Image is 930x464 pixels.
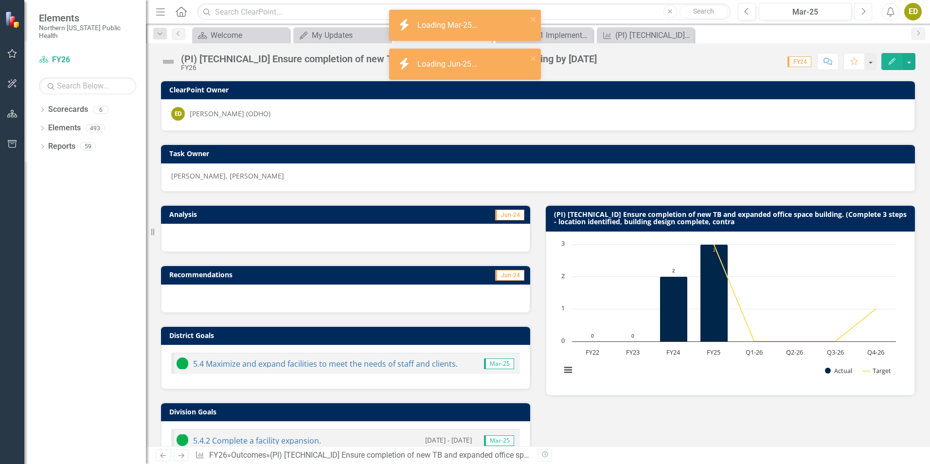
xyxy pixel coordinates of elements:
[177,357,188,369] img: On Target
[586,348,599,357] text: FY22
[626,348,640,357] text: FY23
[48,123,81,134] a: Elements
[561,363,575,377] button: View chart menu, Chart
[666,348,680,357] text: FY24
[591,332,594,339] text: 0
[759,3,852,20] button: Mar-25
[190,109,270,119] div: [PERSON_NAME] (ODHO)
[484,435,514,446] span: Mar-25
[615,29,692,41] div: (PI) [TECHNICAL_ID] Increase investment in personnel where workforce capacity is a barrier to pro...
[193,435,321,446] a: 5.4.2 Complete a facility expansion.
[787,56,811,67] span: FY24
[39,24,136,40] small: Northern [US_STATE] Public Health
[4,10,22,29] img: ClearPoint Strategy
[556,239,901,385] svg: Interactive chart
[561,239,565,248] text: 3
[169,86,910,93] h3: ClearPoint Owner
[39,54,136,66] a: FY26
[707,348,720,357] text: FY25
[417,20,480,31] div: Loading Mar-25...
[672,267,675,274] text: 2
[197,3,731,20] input: Search ClearPoint...
[484,358,514,369] span: Mar-25
[827,348,844,357] text: Q3-26
[561,271,565,280] text: 2
[498,29,590,41] a: 5.3.1.1.1 Implement strategies to address findings of FPHS assessment and work statewide to build...
[425,435,472,445] small: [DATE] - [DATE]
[599,29,692,41] a: (PI) [TECHNICAL_ID] Increase investment in personnel where workforce capacity is a barrier to pro...
[195,29,287,41] a: Welcome
[556,239,905,385] div: Chart. Highcharts interactive chart.
[270,450,601,460] div: (PI) [TECHNICAL_ID] Ensure completion of new TB and expanded office space building by [DATE]
[514,29,590,41] div: 5.3.1.1.1 Implement strategies to address findings of FPHS assessment and work statewide to build...
[181,64,597,71] div: FY26
[169,211,340,218] h3: Analysis
[495,270,524,281] span: Jun-24
[86,124,105,132] div: 493
[48,141,75,152] a: Reports
[863,366,892,375] button: Show Target
[171,171,905,181] div: [PERSON_NAME], [PERSON_NAME]
[904,3,922,20] button: ED
[195,450,531,461] div: » »
[786,348,803,357] text: Q2-26
[631,332,634,339] text: 0
[867,348,884,357] text: Q4-26
[169,271,411,278] h3: Recommendations
[530,53,537,64] button: close
[417,59,480,70] div: Loading Jun-25...
[169,150,910,157] h3: Task Owner
[762,6,848,18] div: Mar-25
[80,143,96,151] div: 59
[561,336,565,345] text: 0
[825,366,852,375] button: Show Actual
[713,247,715,253] text: 3
[93,106,108,114] div: 6
[680,5,728,18] button: Search
[554,211,910,226] h3: (PI) [TECHNICAL_ID] Ensure completion of new TB and expanded office space building. (Complete 3 s...
[693,7,714,15] span: Search
[169,408,525,415] h3: Division Goals
[746,348,763,357] text: Q1-26
[177,434,188,446] img: On Target
[231,450,266,460] a: Outcomes
[580,244,876,342] g: Actual, series 1 of 2. Bar series with 8 bars.
[169,332,525,339] h3: District Goals
[296,29,388,41] a: My Updates
[660,276,688,341] path: FY24, 2. Actual.
[39,77,136,94] input: Search Below...
[700,244,728,341] path: FY25, 3. Actual.
[561,303,565,312] text: 1
[211,29,287,41] div: Welcome
[39,12,136,24] span: Elements
[495,210,524,220] span: Jun-24
[530,14,537,25] button: close
[209,450,227,460] a: FY26
[161,54,176,70] img: Not Defined
[171,107,185,121] div: ED
[48,104,88,115] a: Scorecards
[193,358,458,369] a: 5.4 Maximize and expand facilities to meet the needs of staff and clients.
[312,29,388,41] div: My Updates
[181,54,597,64] div: (PI) [TECHNICAL_ID] Ensure completion of new TB and expanded office space building by [DATE]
